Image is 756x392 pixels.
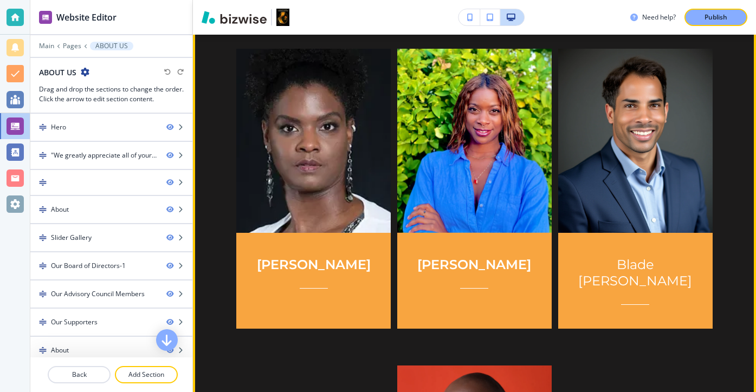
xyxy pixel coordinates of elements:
[90,42,133,50] button: ABOUT US
[39,123,47,131] img: Drag
[397,49,552,233] img: 654e19e78179aa8304d4b41cbbb75f59.webp
[576,257,695,289] p: Blade [PERSON_NAME]
[95,42,128,50] p: ABOUT US
[49,370,109,380] p: Back
[51,289,145,299] div: Our Advisory Council Members
[39,42,54,50] button: Main
[39,347,47,354] img: Drag
[558,49,713,233] img: 2b6eb7afad654d05a39b9ffddb8ace44.webp
[39,152,47,159] img: Drag
[51,122,66,132] div: Hero
[39,318,47,326] img: Drag
[30,309,192,336] div: DragOur Supporters
[202,11,267,24] img: Bizwise Logo
[417,257,531,272] strong: [PERSON_NAME]
[30,252,192,279] div: DragOur Board of Directors-1
[51,151,158,160] div: "We greatly appreciate all of your support. Peace and Blessings"- Thomas R. Carter, Award Winning...
[39,11,52,24] img: editor icon
[30,280,192,308] div: DragOur Advisory Council Members
[56,11,117,24] h2: Website Editor
[30,170,192,195] div: Drag
[39,67,76,78] h2: ABOUT US
[51,261,126,271] div: Our Board of Directors-1
[39,262,47,270] img: Drag
[236,49,391,233] img: dadd1d96a16d491e36df0ad59f028654.webp
[63,42,81,50] button: Pages
[51,317,98,327] div: Our Supporters
[705,12,727,22] p: Publish
[257,257,371,272] strong: [PERSON_NAME]
[39,290,47,298] img: Drag
[39,179,47,186] img: Drag
[51,205,69,214] div: About
[684,9,747,26] button: Publish
[51,345,69,355] div: About
[30,337,192,364] div: DragAbout
[30,142,192,169] div: Drag"We greatly appreciate all of your support. Peace and Blessings"- [PERSON_NAME], Award Winnin...
[39,206,47,213] img: Drag
[39,84,184,104] h3: Drag and drop the sections to change the order. Click the arrow to edit section content.
[51,233,92,243] div: Slider Gallery
[116,370,177,380] p: Add Section
[30,196,192,223] div: DragAbout
[30,114,192,141] div: DragHero
[642,12,676,22] h3: Need help?
[48,366,111,383] button: Back
[115,366,178,383] button: Add Section
[30,224,192,251] div: DragSlider Gallery
[39,234,47,241] img: Drag
[276,9,289,26] img: Your Logo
